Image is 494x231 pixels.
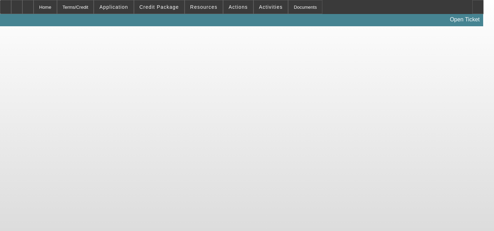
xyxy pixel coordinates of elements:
button: Actions [223,0,253,14]
span: Activities [259,4,283,10]
span: Credit Package [139,4,179,10]
span: Resources [190,4,217,10]
span: Application [99,4,128,10]
a: Open Ticket [447,14,482,26]
button: Credit Package [134,0,184,14]
button: Activities [254,0,288,14]
button: Application [94,0,133,14]
button: Resources [185,0,223,14]
span: Actions [229,4,248,10]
